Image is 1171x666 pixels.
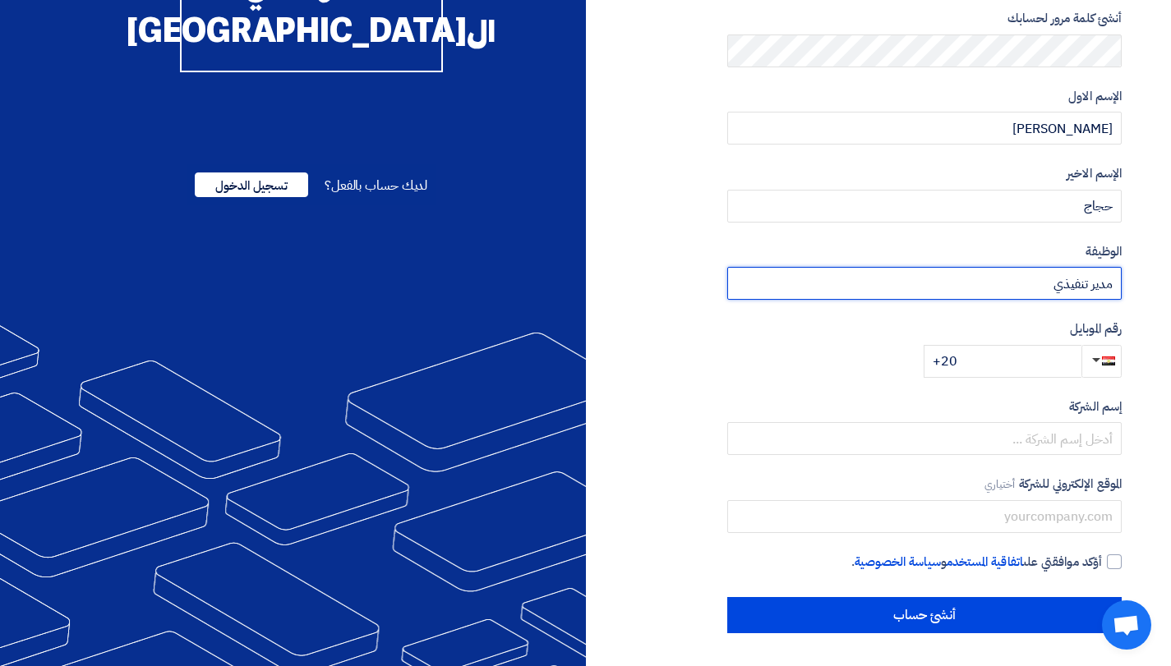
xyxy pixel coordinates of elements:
label: الوظيفة [727,242,1122,261]
input: أنشئ حساب [727,597,1122,633]
label: رقم الموبايل [727,319,1122,338]
input: أدخل إسم الشركة ... [727,422,1122,455]
input: yourcompany.com [727,500,1122,533]
span: تسجيل الدخول [195,172,308,197]
a: تسجيل الدخول [195,176,308,195]
label: الموقع الإلكتروني للشركة [727,475,1122,494]
a: سياسة الخصوصية [855,553,941,571]
input: أدخل رقم الموبايل ... [924,345,1081,378]
span: أختياري [984,476,1016,492]
label: إسم الشركة [727,397,1122,416]
span: لديك حساب بالفعل؟ [325,176,427,195]
input: أدخل الوظيفة ... [727,267,1122,300]
span: أؤكد موافقتي على و . [851,553,1102,572]
input: أدخل الإسم الاخير ... [727,190,1122,223]
div: دردشة مفتوحة [1102,600,1151,650]
label: أنشئ كلمة مرور لحسابك [727,9,1122,28]
label: الإسم الاول [727,87,1122,106]
a: اتفاقية المستخدم [947,553,1023,571]
label: الإسم الاخير [727,164,1122,183]
input: أدخل الإسم الاول ... [727,112,1122,145]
